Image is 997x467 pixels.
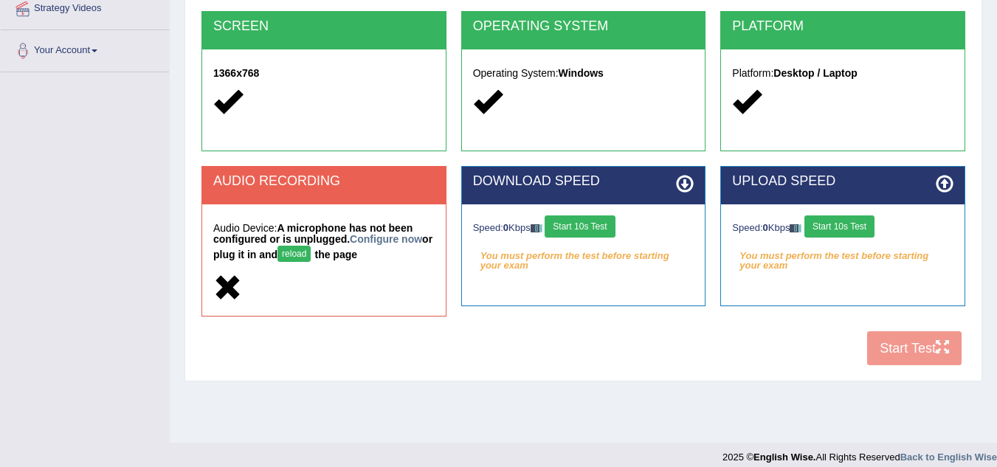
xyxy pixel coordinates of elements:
[277,246,311,262] button: reload
[790,224,801,232] img: ajax-loader-fb-connection.gif
[722,443,997,464] div: 2025 © All Rights Reserved
[473,174,694,189] h2: DOWNLOAD SPEED
[753,452,815,463] strong: English Wise.
[213,67,259,79] strong: 1366x768
[213,223,435,266] h5: Audio Device:
[531,224,542,232] img: ajax-loader-fb-connection.gif
[559,67,604,79] strong: Windows
[473,68,694,79] h5: Operating System:
[732,19,953,34] h2: PLATFORM
[732,174,953,189] h2: UPLOAD SPEED
[473,215,694,241] div: Speed: Kbps
[473,19,694,34] h2: OPERATING SYSTEM
[900,452,997,463] a: Back to English Wise
[732,245,953,267] em: You must perform the test before starting your exam
[213,174,435,189] h2: AUDIO RECORDING
[545,215,615,238] button: Start 10s Test
[732,215,953,241] div: Speed: Kbps
[804,215,874,238] button: Start 10s Test
[773,67,858,79] strong: Desktop / Laptop
[473,245,694,267] em: You must perform the test before starting your exam
[503,222,508,233] strong: 0
[763,222,768,233] strong: 0
[732,68,953,79] h5: Platform:
[213,222,432,260] strong: A microphone has not been configured or is unplugged. or plug it in and the page
[1,30,169,67] a: Your Account
[350,233,422,245] a: Configure now
[213,19,435,34] h2: SCREEN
